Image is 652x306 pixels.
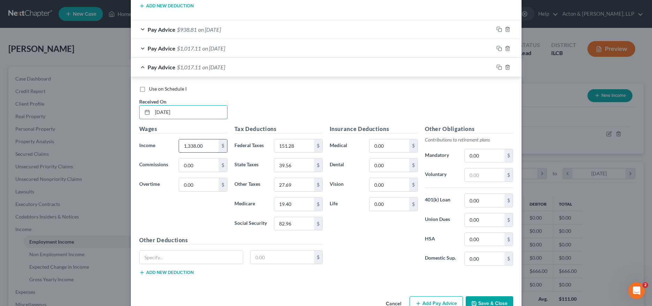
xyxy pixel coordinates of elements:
[139,99,166,105] span: Received On
[198,26,221,33] span: on [DATE]
[369,198,409,211] input: 0.00
[314,198,322,211] div: $
[421,149,461,163] label: Mandatory
[326,197,366,211] label: Life
[177,45,201,52] span: $1,017.11
[326,139,366,153] label: Medical
[152,106,227,119] input: MM/DD/YYYY
[421,213,461,227] label: Union Dues
[148,45,175,52] span: Pay Advice
[504,168,513,182] div: $
[139,270,194,275] button: Add new deduction
[465,233,504,246] input: 0.00
[148,64,175,70] span: Pay Advice
[314,217,322,230] div: $
[369,178,409,191] input: 0.00
[369,159,409,172] input: 0.00
[465,213,504,227] input: 0.00
[421,193,461,207] label: 401(k) Loan
[179,178,218,191] input: 0.00
[139,125,227,133] h5: Wages
[231,139,271,153] label: Federal Taxes
[421,168,461,182] label: Voluntary
[219,139,227,153] div: $
[421,252,461,266] label: Domestic Sup.
[219,159,227,172] div: $
[274,159,314,172] input: 0.00
[219,178,227,191] div: $
[628,282,645,299] iframe: Intercom live chat
[314,251,322,264] div: $
[314,178,322,191] div: $
[425,125,513,133] h5: Other Obligations
[504,252,513,265] div: $
[504,194,513,207] div: $
[314,139,322,153] div: $
[326,178,366,192] label: Vision
[504,213,513,227] div: $
[139,142,155,148] span: Income
[136,178,175,192] label: Overtime
[202,64,225,70] span: on [DATE]
[425,136,513,143] p: Contributions to retirement plans
[140,251,243,264] input: Specify...
[234,125,323,133] h5: Tax Deductions
[250,251,314,264] input: 0.00
[274,217,314,230] input: 0.00
[504,149,513,162] div: $
[465,194,504,207] input: 0.00
[177,64,201,70] span: $1,017.11
[274,139,314,153] input: 0.00
[274,198,314,211] input: 0.00
[179,159,218,172] input: 0.00
[149,86,187,92] span: Use on Schedule I
[465,149,504,162] input: 0.00
[465,168,504,182] input: 0.00
[202,45,225,52] span: on [DATE]
[369,139,409,153] input: 0.00
[643,282,648,288] span: 2
[504,233,513,246] div: $
[409,198,418,211] div: $
[231,178,271,192] label: Other Taxes
[421,232,461,246] label: HSA
[326,158,366,172] label: Dental
[139,236,323,245] h5: Other Deductions
[231,158,271,172] label: State Taxes
[148,26,175,33] span: Pay Advice
[274,178,314,191] input: 0.00
[409,178,418,191] div: $
[330,125,418,133] h5: Insurance Deductions
[231,217,271,231] label: Social Security
[179,139,218,153] input: 0.00
[139,3,194,9] button: Add new deduction
[409,159,418,172] div: $
[409,139,418,153] div: $
[314,159,322,172] div: $
[177,26,197,33] span: $938.81
[465,252,504,265] input: 0.00
[231,197,271,211] label: Medicare
[136,158,175,172] label: Commissions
